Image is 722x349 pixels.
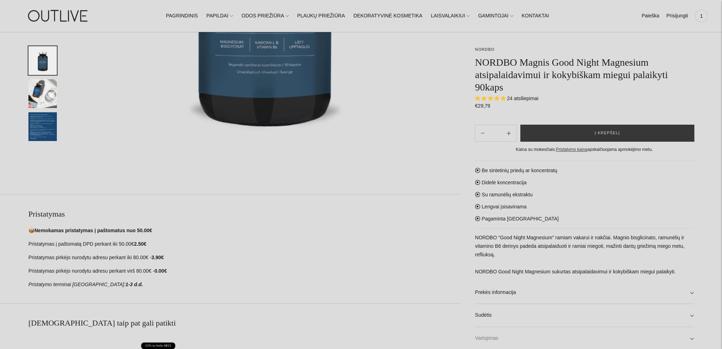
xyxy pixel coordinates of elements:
p: NORDBO "Good Night Magnesium" ramiam vakarui ir nakčiai. Magnio bisglicinato, ramunėlių ir vitami... [475,234,694,276]
a: NORDBO [475,47,494,51]
span: 24 atsiliepimai [507,96,538,101]
img: OUTLIVE [14,4,103,28]
a: GAMINTOJAI [478,8,513,24]
a: PAGRINDINIS [166,8,198,24]
p: Pristatymas į paštomatą DPD perkant iki 50.00€ [28,240,461,249]
h1: NORDBO Magnis Good Night Magnesium atsipalaidavimui ir kokybiškam miegui palaikyti 90kaps [475,56,694,93]
span: €29,79 [475,103,490,109]
a: Prisijungti [666,8,688,24]
a: Pristatymo kaina [556,147,587,152]
strong: 2.50€ [134,241,146,247]
button: Translation missing: en.general.accessibility.image_thumbail [28,79,57,108]
span: 4.79 stars [475,96,507,101]
em: Pristatymo terminai [GEOGRAPHIC_DATA]: [28,282,125,287]
a: KONTAKTAI [522,8,549,24]
h2: Pristatymas [28,209,461,219]
a: Sudėtis [475,304,694,327]
button: Subtract product quantity [501,125,516,142]
a: PAPILDAI [206,8,233,24]
button: Į krepšelį [520,125,694,142]
a: ODOS PRIEŽIŪRA [241,8,289,24]
p: 📦 [28,227,461,235]
button: Translation missing: en.general.accessibility.image_thumbail [28,112,57,141]
button: Translation missing: en.general.accessibility.image_thumbail [28,46,57,75]
p: Pristatymas pirkėjo nurodytu adresu perkant virš 80.00€ - [28,267,461,276]
a: 1 [695,8,708,24]
button: Add product quantity [475,125,490,142]
a: Paieška [641,8,659,24]
a: DEKORATYVINĖ KOSMETIKA [353,8,422,24]
span: Į krepšelį [595,130,620,137]
strong: 1-3 d.d. [125,282,143,287]
div: Kaina su mokesčiais. apskaičiuojama apmokėjimo metu. [475,146,694,153]
span: 1 [696,11,706,21]
a: LAISVALAIKIUI [431,8,469,24]
input: Product quantity [490,128,501,138]
strong: Nemokamas pristatymas į paštomatus nuo 50.00€ [34,228,152,233]
strong: 0.00€ [154,268,167,274]
strong: 3.90€ [151,255,164,260]
h2: [DEMOGRAPHIC_DATA] taip pat gali patikti [28,318,461,328]
a: PLAUKŲ PRIEŽIŪRA [297,8,345,24]
a: Prekės informacija [475,281,694,304]
p: Pristatymas pirkėjo nurodytu adresu perkant iki 80.00€ - [28,253,461,262]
